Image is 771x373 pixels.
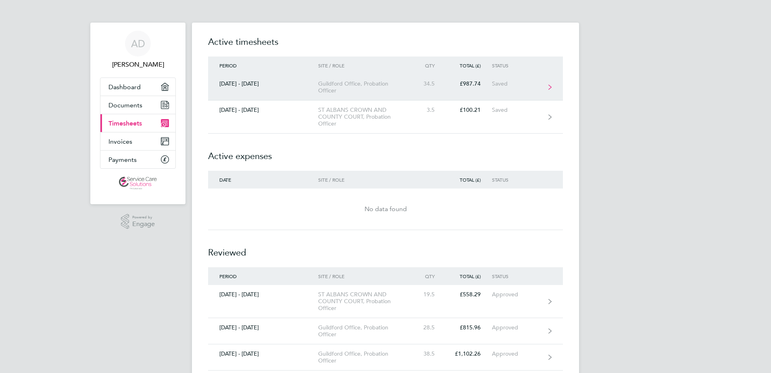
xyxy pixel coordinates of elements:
[492,291,542,298] div: Approved
[219,273,237,279] span: Period
[208,204,563,214] div: No data found
[411,80,446,87] div: 34.5
[100,60,176,69] span: Alicia Diyyo
[446,350,492,357] div: £1,102.26
[208,350,318,357] div: [DATE] - [DATE]
[208,324,318,331] div: [DATE] - [DATE]
[208,291,318,298] div: [DATE] - [DATE]
[411,324,446,331] div: 28.5
[100,96,175,114] a: Documents
[492,177,542,182] div: Status
[108,156,137,163] span: Payments
[492,80,542,87] div: Saved
[108,119,142,127] span: Timesheets
[411,350,446,357] div: 38.5
[318,107,411,127] div: ST ALBANS CROWN AND COUNTY COURT, Probation Officer
[132,221,155,228] span: Engage
[100,151,175,168] a: Payments
[446,291,492,298] div: £558.29
[100,31,176,69] a: AD[PERSON_NAME]
[446,80,492,87] div: £987.74
[121,214,155,229] a: Powered byEngage
[446,324,492,331] div: £815.96
[208,285,563,318] a: [DATE] - [DATE]ST ALBANS CROWN AND COUNTY COURT, Probation Officer19.5£558.29Approved
[100,114,175,132] a: Timesheets
[318,350,411,364] div: Guildford Office, Probation Officer
[208,344,563,371] a: [DATE] - [DATE]Guildford Office, Probation Officer38.5£1,102.26Approved
[208,177,318,182] div: Date
[446,63,492,68] div: Total (£)
[411,63,446,68] div: Qty
[492,63,542,68] div: Status
[208,134,563,171] h2: Active expenses
[411,273,446,279] div: Qty
[119,177,157,190] img: servicecare-logo-retina.png
[100,132,175,150] a: Invoices
[446,177,492,182] div: Total (£)
[208,80,318,87] div: [DATE] - [DATE]
[446,273,492,279] div: Total (£)
[492,273,542,279] div: Status
[208,318,563,344] a: [DATE] - [DATE]Guildford Office, Probation Officer28.5£815.96Approved
[132,214,155,221] span: Powered by
[318,63,411,68] div: Site / Role
[208,101,563,134] a: [DATE] - [DATE]ST ALBANS CROWN AND COUNTY COURT, Probation Officer3.5£100.21Saved
[446,107,492,113] div: £100.21
[108,138,132,145] span: Invoices
[318,177,411,182] div: Site / Role
[411,291,446,298] div: 19.5
[100,177,176,190] a: Go to home page
[208,36,563,57] h2: Active timesheets
[492,107,542,113] div: Saved
[208,230,563,267] h2: Reviewed
[131,38,145,49] span: AD
[208,107,318,113] div: [DATE] - [DATE]
[108,101,142,109] span: Documents
[318,291,411,312] div: ST ALBANS CROWN AND COUNTY COURT, Probation Officer
[492,324,542,331] div: Approved
[219,62,237,69] span: Period
[411,107,446,113] div: 3.5
[318,324,411,338] div: Guildford Office, Probation Officer
[318,80,411,94] div: Guildford Office, Probation Officer
[318,273,411,279] div: Site / Role
[208,74,563,101] a: [DATE] - [DATE]Guildford Office, Probation Officer34.5£987.74Saved
[108,83,141,91] span: Dashboard
[100,78,175,96] a: Dashboard
[90,23,185,204] nav: Main navigation
[492,350,542,357] div: Approved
